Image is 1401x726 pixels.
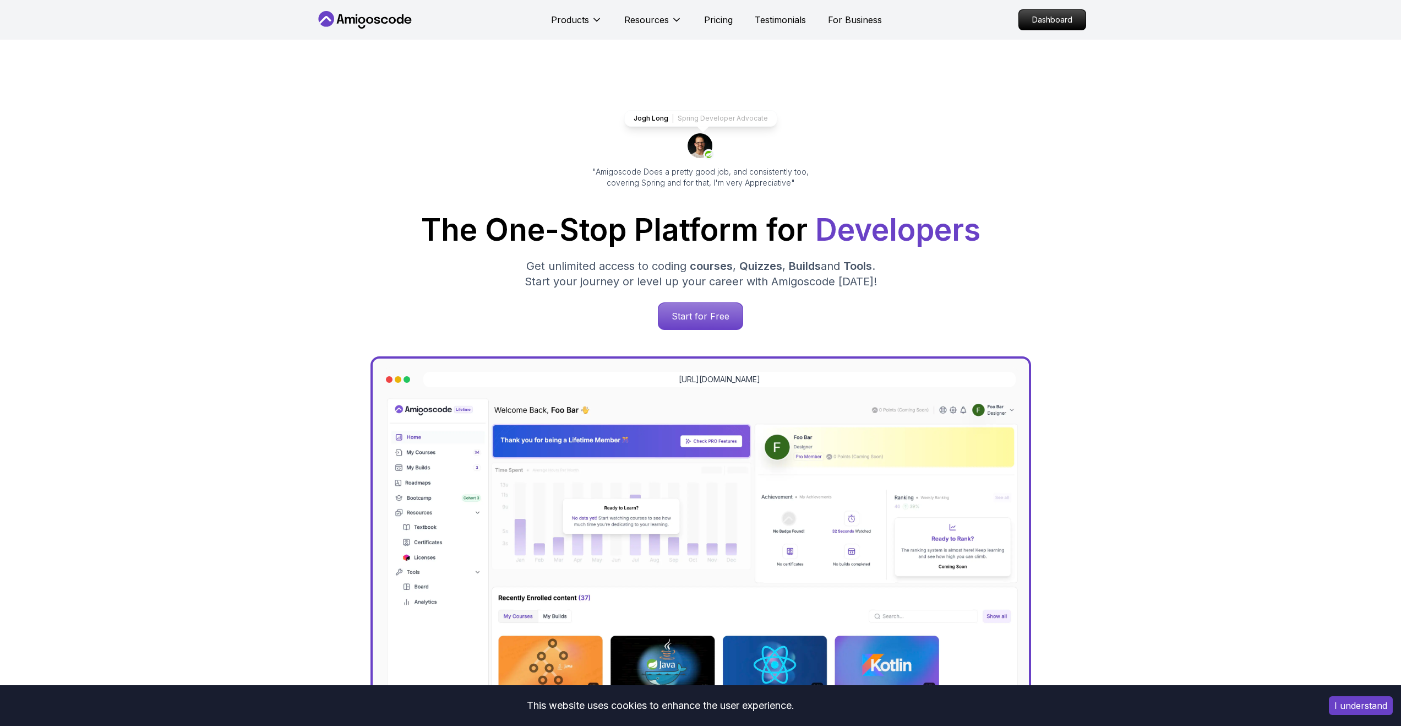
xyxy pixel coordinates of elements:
[658,303,743,329] p: Start for Free
[688,133,714,160] img: josh long
[658,302,743,330] a: Start for Free
[678,114,768,123] p: Spring Developer Advocate
[624,13,669,26] p: Resources
[1018,9,1086,30] a: Dashboard
[843,259,872,273] span: Tools
[624,13,682,35] button: Resources
[634,114,668,123] p: Jogh Long
[324,215,1077,245] h1: The One-Stop Platform for
[755,13,806,26] a: Testimonials
[516,258,886,289] p: Get unlimited access to coding , , and . Start your journey or level up your career with Amigosco...
[551,13,602,35] button: Products
[789,259,821,273] span: Builds
[690,259,733,273] span: courses
[1019,10,1086,30] p: Dashboard
[704,13,733,26] a: Pricing
[828,13,882,26] a: For Business
[1329,696,1393,715] button: Accept cookies
[739,259,782,273] span: Quizzes
[551,13,589,26] p: Products
[679,374,760,385] a: [URL][DOMAIN_NAME]
[8,694,1312,718] div: This website uses cookies to enhance the user experience.
[577,166,824,188] p: "Amigoscode Does a pretty good job, and consistently too, covering Spring and for that, I'm very ...
[815,212,980,248] span: Developers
